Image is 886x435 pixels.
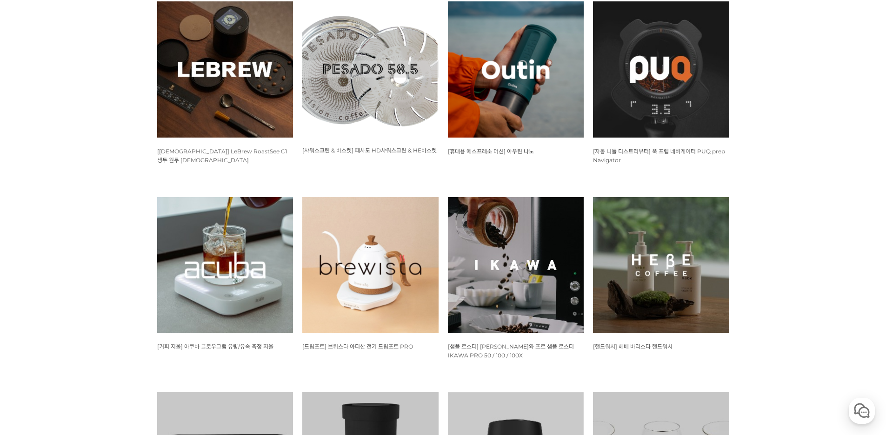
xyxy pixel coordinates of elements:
[302,1,439,137] img: 페사도 HD샤워스크린, HE바스켓
[448,147,534,155] a: [휴대용 에스프레소 머신] 아우틴 나노
[302,146,437,154] a: [샤워스크린 & 바스켓] 페사도 HD샤워스크린 & HE바스켓
[593,343,673,350] a: [핸드워시] 헤베 바리스타 핸드워시
[302,147,437,154] span: [샤워스크린 & 바스켓] 페사도 HD샤워스크린 & HE바스켓
[448,1,584,138] img: 아우틴 나노 휴대용 에스프레소 머신
[302,343,413,350] a: [드립포트] 브뤼스타 아티산 전기 드립포트 PRO
[85,309,96,316] span: 대화
[120,295,179,318] a: 설정
[302,197,439,333] img: 브뤼스타, brewista, 아티산, 전기 드립포트
[448,148,534,155] span: [휴대용 에스프레소 머신] 아우틴 나노
[3,295,61,318] a: 홈
[448,343,574,359] a: [샘플 로스터] [PERSON_NAME]와 프로 샘플 로스터 IKAWA PRO 50 / 100 / 100X
[157,1,293,138] img: 르브루 LeBrew
[61,295,120,318] a: 대화
[157,197,293,333] img: 아쿠바 글로우그램 유량/유속 측정 저울
[157,343,273,350] a: [커피 저울] 아쿠바 글로우그램 유량/유속 측정 저울
[593,148,725,164] span: [자동 니들 디스트리뷰터] 푹 프렙 네비게이터 PUQ prep Navigator
[593,1,729,138] img: 푹 프레스 PUQ PRESS
[29,309,35,316] span: 홈
[157,148,287,164] span: [[DEMOGRAPHIC_DATA]] LeBrew RoastSee C1 생두 원두 [DEMOGRAPHIC_DATA]
[593,197,729,333] img: 헤베 바리스타 핸드워시
[157,147,287,164] a: [[DEMOGRAPHIC_DATA]] LeBrew RoastSee C1 생두 원두 [DEMOGRAPHIC_DATA]
[448,197,584,333] img: IKAWA PRO 50, IKAWA PRO 100, IKAWA PRO 100X
[593,147,725,164] a: [자동 니들 디스트리뷰터] 푹 프렙 네비게이터 PUQ prep Navigator
[144,309,155,316] span: 설정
